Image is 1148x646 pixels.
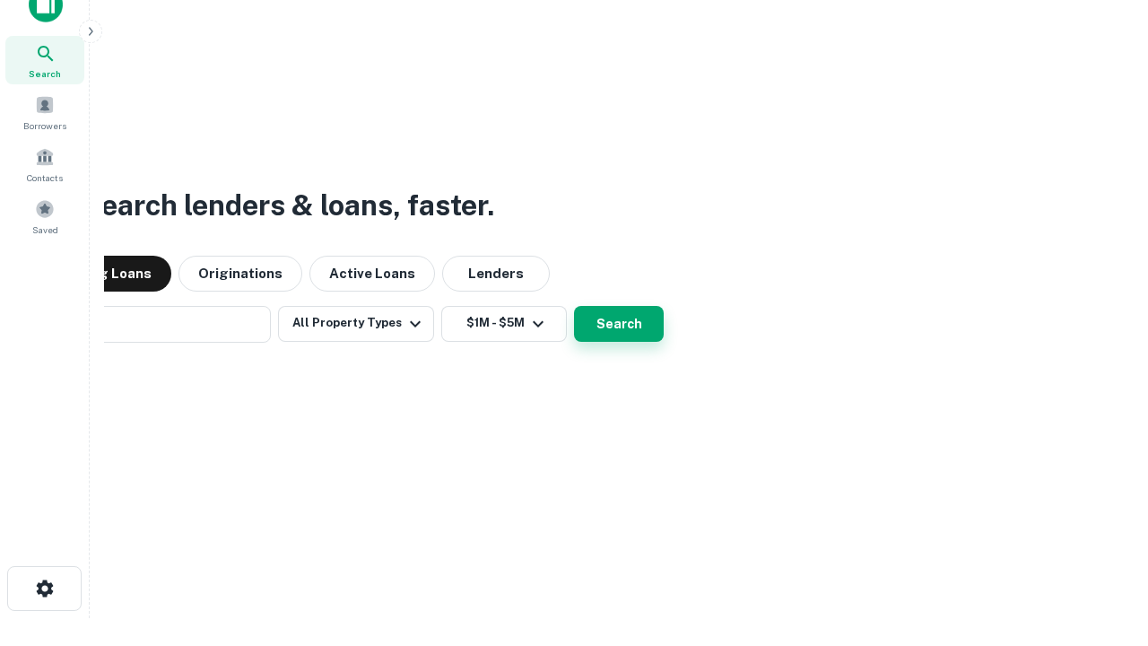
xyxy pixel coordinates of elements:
[5,36,84,84] a: Search
[5,192,84,240] a: Saved
[574,306,664,342] button: Search
[5,88,84,136] a: Borrowers
[309,256,435,292] button: Active Loans
[278,306,434,342] button: All Property Types
[442,256,550,292] button: Lenders
[29,66,61,81] span: Search
[5,140,84,188] a: Contacts
[441,306,567,342] button: $1M - $5M
[178,256,302,292] button: Originations
[23,118,66,133] span: Borrowers
[82,184,494,227] h3: Search lenders & loans, faster.
[27,170,63,185] span: Contacts
[1058,445,1148,531] iframe: Chat Widget
[32,223,58,237] span: Saved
